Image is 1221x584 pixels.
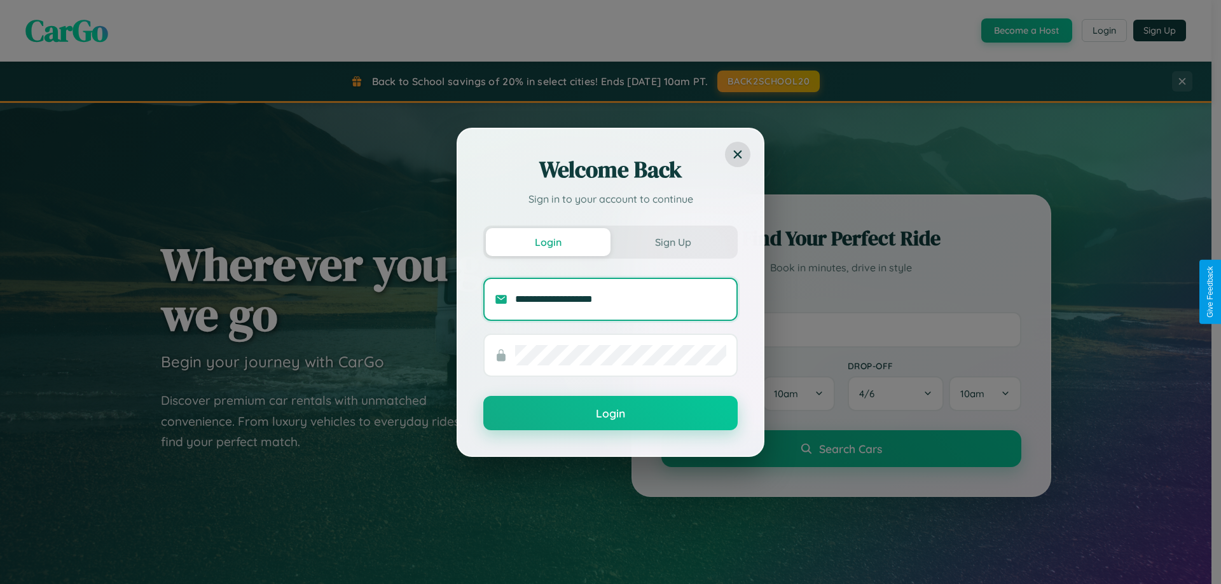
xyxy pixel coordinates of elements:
[486,228,610,256] button: Login
[483,191,738,207] p: Sign in to your account to continue
[483,396,738,430] button: Login
[610,228,735,256] button: Sign Up
[483,154,738,185] h2: Welcome Back
[1206,266,1215,318] div: Give Feedback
